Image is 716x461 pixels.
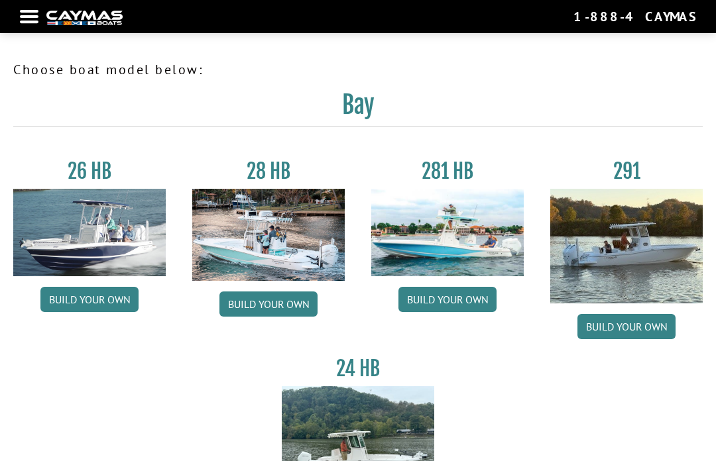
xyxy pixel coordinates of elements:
[192,189,345,281] img: 28_hb_thumbnail_for_caymas_connect.jpg
[219,291,318,317] a: Build your own
[13,90,703,127] h2: Bay
[46,11,123,25] img: white-logo-c9c8dbefe5ff5ceceb0f0178aa75bf4bb51f6bca0971e226c86eb53dfe498488.png
[13,60,703,79] p: Choose boat model below:
[371,159,524,183] h3: 281 HB
[13,159,166,183] h3: 26 HB
[371,189,524,276] img: 28-hb-twin.jpg
[282,356,434,381] h3: 24 HB
[550,189,703,303] img: 291_Thumbnail.jpg
[577,314,676,339] a: Build your own
[398,287,497,312] a: Build your own
[13,189,166,276] img: 26_new_photo_resized.jpg
[550,159,703,183] h3: 291
[573,8,696,25] div: 1-888-4CAYMAS
[192,159,345,183] h3: 28 HB
[40,287,139,312] a: Build your own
